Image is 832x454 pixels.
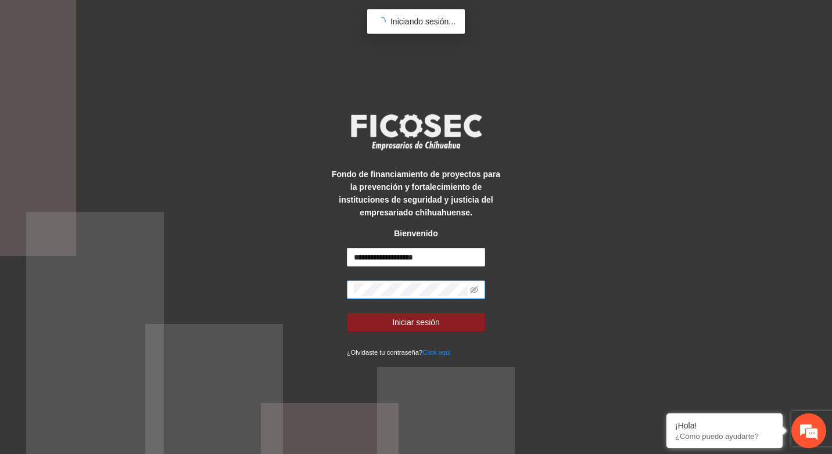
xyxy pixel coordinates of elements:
div: ¡Hola! [675,421,774,430]
p: ¿Cómo puedo ayudarte? [675,432,774,441]
small: ¿Olvidaste tu contraseña? [347,349,451,356]
span: eye-invisible [470,286,478,294]
strong: Fondo de financiamiento de proyectos para la prevención y fortalecimiento de instituciones de seg... [332,170,500,217]
button: Iniciar sesión [347,313,486,332]
span: Iniciar sesión [392,316,440,329]
span: loading [376,17,386,26]
img: logo [343,110,489,153]
span: Iniciando sesión... [390,17,456,26]
a: Click aqui [422,349,451,356]
strong: Bienvenido [394,229,437,238]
